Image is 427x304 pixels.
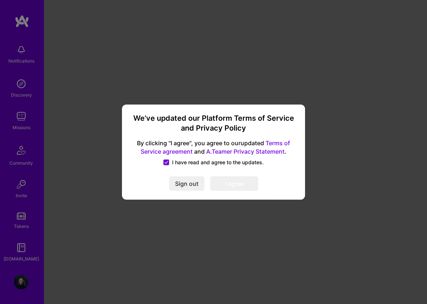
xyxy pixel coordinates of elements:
button: Sign out [169,176,204,191]
a: A.Teamer Privacy Statement [206,148,285,155]
a: Terms of Service agreement [141,139,290,155]
span: I have read and agree to the updates. [172,159,264,166]
button: I agree [210,176,258,191]
h3: We’ve updated our Platform Terms of Service and Privacy Policy [131,113,296,133]
span: By clicking "I agree", you agree to our updated and . [131,139,296,156]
